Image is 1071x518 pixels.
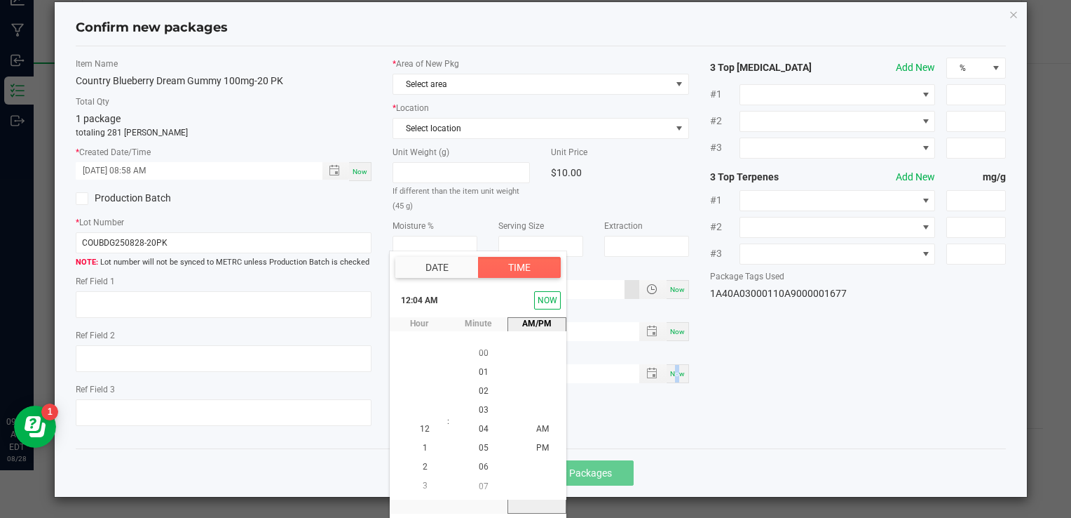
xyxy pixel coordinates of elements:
[478,257,561,278] button: Time tab
[739,190,936,211] span: NO DATA FOUND
[536,424,549,434] span: AM
[390,317,449,330] span: hour
[76,162,307,180] input: Created Datetime
[710,220,739,234] span: #2
[395,257,479,278] button: Date tab
[479,348,489,358] span: 00
[946,170,1005,185] strong: mg/g
[76,383,371,396] label: Ref Field 3
[393,220,477,232] label: Moisture %
[76,126,371,139] p: totaling 281 [PERSON_NAME]
[14,406,56,448] iframe: Resource center
[76,191,213,206] label: Production Batch
[76,257,371,269] span: Lot number will not be synced to METRC unless Production Batch is checked
[479,386,489,396] span: 02
[393,118,688,139] span: NO DATA FOUND
[670,286,685,293] span: Now
[739,244,936,265] span: NO DATA FOUND
[353,168,367,175] span: Now
[479,367,489,377] span: 01
[393,146,530,159] label: Unit Weight (g)
[670,370,685,378] span: Now
[76,216,371,229] label: Lot Number
[604,220,689,232] label: Extraction
[639,364,667,383] span: Toggle popup
[896,60,935,75] button: Add New
[710,60,828,75] strong: 3 Top [MEDICAL_DATA]
[710,246,739,261] span: #3
[393,187,519,211] small: If different than the item unit weight (45 g)
[423,443,428,453] span: 1
[739,217,936,238] span: NO DATA FOUND
[395,289,444,312] span: 12:04 AM
[479,405,489,415] span: 03
[76,146,371,159] label: Created Date/Time
[551,146,688,159] label: Unit Price
[393,74,670,94] span: Select area
[393,58,688,70] label: Area of New Pkg
[41,404,58,420] iframe: Resource center unread badge
[76,19,1006,37] h4: Confirm new packages
[739,111,936,132] span: NO DATA FOUND
[76,95,371,108] label: Total Qty
[639,280,667,299] span: Toggle popup
[76,58,371,70] label: Item Name
[322,162,350,180] span: Toggle popup
[896,170,935,185] button: Add New
[479,482,489,491] span: 07
[534,291,561,310] button: Select now
[710,270,1006,283] label: Package Tags Used
[710,170,828,185] strong: 3 Top Terpenes
[423,462,428,472] span: 2
[710,87,739,102] span: #1
[710,193,739,208] span: #1
[507,317,566,330] span: AM/PM
[739,138,936,159] span: NO DATA FOUND
[536,443,549,453] span: PM
[710,286,1006,301] div: 1A40A03000110A9000001677
[710,140,739,155] span: #3
[393,102,688,114] label: Location
[947,58,987,78] span: %
[420,424,430,434] span: 12
[670,328,685,336] span: Now
[551,162,688,183] div: $10.00
[393,119,670,138] span: Select location
[76,113,121,124] span: 1 package
[449,317,507,330] span: minute
[479,463,489,472] span: 06
[76,329,371,342] label: Ref Field 2
[639,322,667,341] span: Toggle popup
[710,114,739,128] span: #2
[479,444,489,453] span: 05
[423,481,428,491] span: 3
[498,220,583,232] label: Serving Size
[739,84,936,105] span: NO DATA FOUND
[76,275,371,288] label: Ref Field 1
[479,425,489,434] span: 04
[76,74,371,88] div: Country Blueberry Dream Gummy 100mg-20 PK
